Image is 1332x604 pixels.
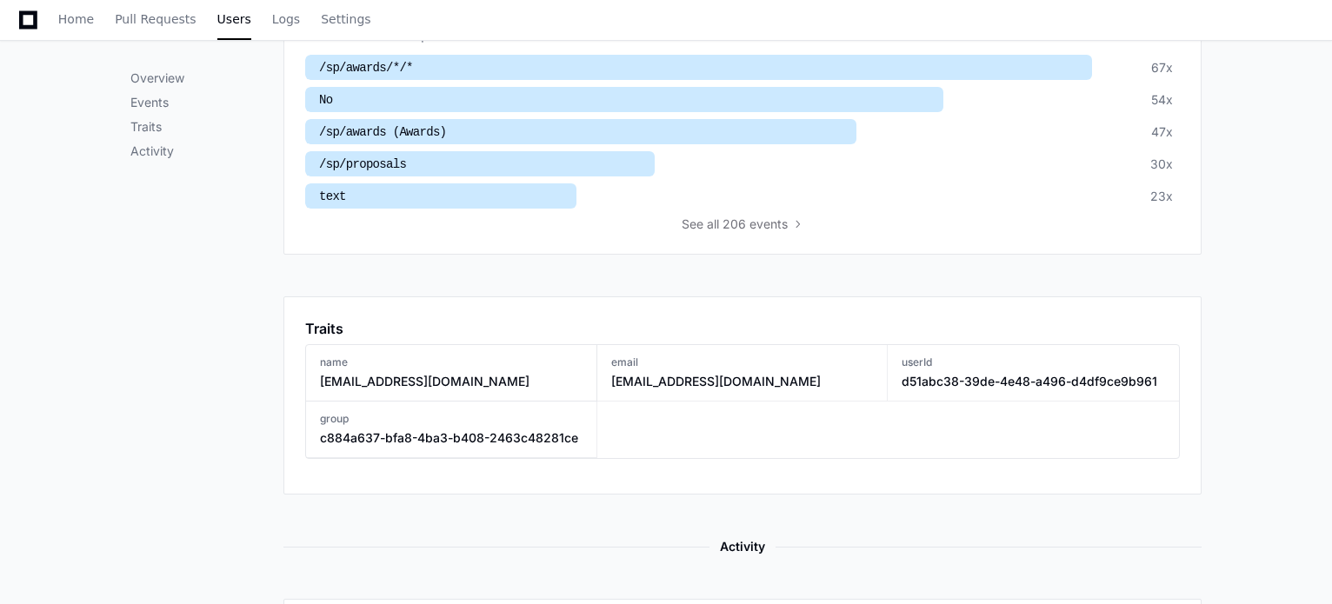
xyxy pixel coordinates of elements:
h3: userId [902,355,1157,369]
div: 67x [1151,59,1173,76]
span: No [319,93,332,107]
span: Activity [709,536,776,557]
h3: group [320,412,578,426]
span: /sp/awards/*/* [319,61,413,75]
h3: [EMAIL_ADDRESS][DOMAIN_NAME] [611,373,821,390]
span: Users [217,14,251,24]
button: Seeall 206 events [682,216,803,233]
span: /sp/proposals [319,157,406,171]
div: 30x [1150,156,1173,173]
div: 47x [1151,123,1173,141]
span: Home [58,14,94,24]
app-pz-page-link-header: Traits [305,318,1180,339]
p: Overview [130,70,283,87]
h3: name [320,355,529,369]
span: See [682,216,703,233]
h3: c884a637-bfa8-4ba3-b408-2463c48281ce [320,429,578,447]
h3: d51abc38-39de-4e48-a496-d4df9ce9b961 [902,373,1157,390]
div: 54x [1151,91,1173,109]
span: text [319,189,346,203]
p: Traits [130,118,283,136]
span: Logs [272,14,300,24]
span: Settings [321,14,370,24]
h1: Traits [305,318,343,339]
span: all 206 events [707,216,788,233]
p: Activity [130,143,283,160]
span: Pull Requests [115,14,196,24]
p: Events [130,94,283,111]
span: /sp/awards (Awards) [319,125,446,139]
div: 23x [1150,188,1173,205]
h3: [EMAIL_ADDRESS][DOMAIN_NAME] [320,373,529,390]
h3: email [611,355,821,369]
